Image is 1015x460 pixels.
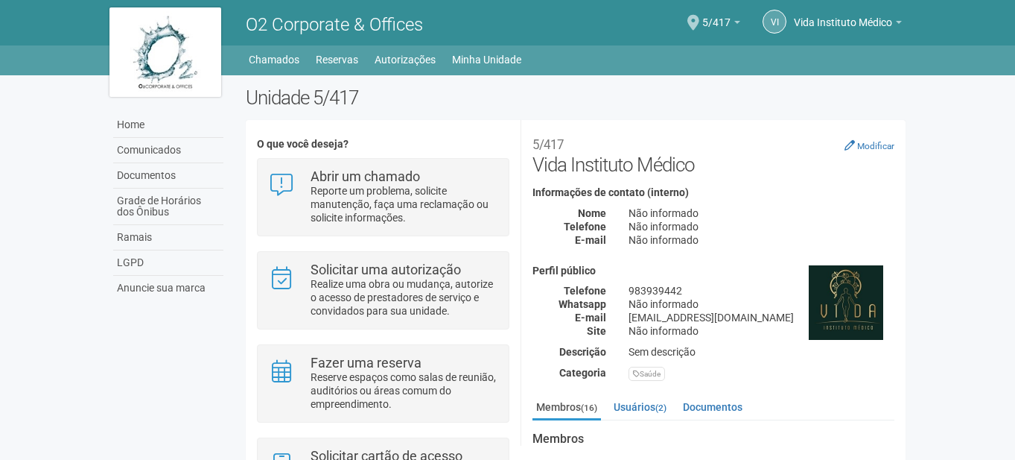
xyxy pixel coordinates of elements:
[113,225,223,251] a: Ramais
[617,345,906,359] div: Sem descrição
[794,2,892,28] span: Vida Instituto Médico
[246,14,423,35] span: O2 Corporate & Offices
[532,396,601,420] a: Membros(16)
[113,276,223,300] a: Anuncie sua marca
[532,131,894,176] h2: Vida Instituto Médico
[857,141,894,151] small: Modificar
[311,355,421,371] strong: Fazer uma reserva
[564,285,606,297] strong: Telefone
[113,189,223,225] a: Grade de Horários dos Ônibus
[809,265,883,340] img: business.png
[679,396,746,418] a: Documentos
[844,139,894,151] a: Modificar
[655,403,666,413] small: (2)
[246,86,906,109] h2: Unidade 5/417
[311,262,461,277] strong: Solicitar uma autorização
[617,324,906,338] div: Não informado
[532,265,894,277] h4: Perfil público
[581,403,597,413] small: (16)
[587,325,606,337] strong: Site
[269,170,497,224] a: Abrir um chamado Reporte um problema, solicite manutenção, faça uma reclamação ou solicite inform...
[269,263,497,318] a: Solicitar uma autorização Realize uma obra ou mudança, autorize o acesso de prestadores de serviç...
[311,168,420,184] strong: Abrir um chamado
[559,298,606,310] strong: Whatsapp
[702,2,731,28] span: 5/417
[617,220,906,233] div: Não informado
[109,7,221,97] img: logo.jpg
[249,49,299,70] a: Chamados
[311,371,497,411] p: Reserve espaços como salas de reunião, auditórios ou áreas comum do empreendimento.
[617,284,906,297] div: 983939442
[311,184,497,224] p: Reporte um problema, solicite manutenção, faça uma reclamação ou solicite informações.
[610,396,670,418] a: Usuários(2)
[617,207,906,220] div: Não informado
[311,277,497,318] p: Realize uma obra ou mudança, autorize o acesso de prestadores de serviço e convidados para sua un...
[575,234,606,246] strong: E-mail
[113,138,223,163] a: Comunicados
[113,251,223,276] a: LGPD
[113,163,223,189] a: Documentos
[532,432,894,446] strong: Membros
[559,367,606,379] strong: Categoria
[564,221,606,233] strong: Telefone
[375,49,436,70] a: Autorizações
[617,311,906,324] div: [EMAIL_ADDRESS][DOMAIN_NAME]
[763,10,786,34] a: VI
[575,312,606,324] strong: E-mail
[702,19,740,31] a: 5/417
[794,19,902,31] a: Vida Instituto Médico
[532,187,894,198] h4: Informações de contato (interno)
[629,367,665,381] div: Saúde
[316,49,358,70] a: Reservas
[452,49,521,70] a: Minha Unidade
[113,113,223,138] a: Home
[559,346,606,358] strong: Descrição
[532,137,564,152] small: 5/417
[578,207,606,219] strong: Nome
[617,233,906,247] div: Não informado
[617,297,906,311] div: Não informado
[269,356,497,411] a: Fazer uma reserva Reserve espaços como salas de reunião, auditórios ou áreas comum do empreendime...
[257,139,509,150] h4: O que você deseja?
